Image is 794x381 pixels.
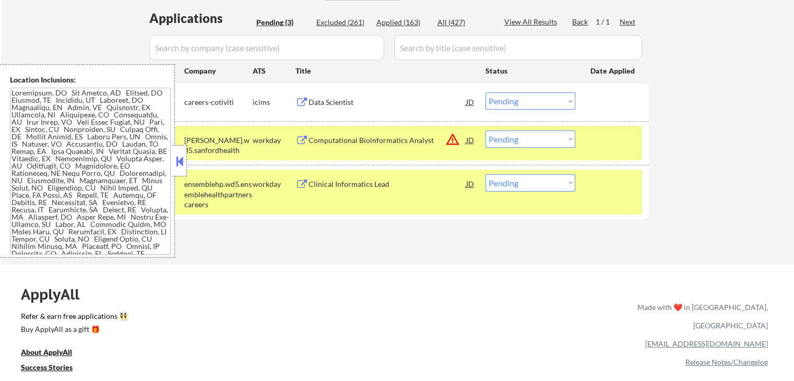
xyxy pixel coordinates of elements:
[21,363,73,372] u: Success Stories
[21,285,91,303] div: ApplyAll
[10,75,171,85] div: Location Inclusions:
[445,132,460,147] button: warning_amber
[685,358,768,366] a: Release Notes/Changelog
[184,97,253,108] div: careers-cotiviti
[149,12,253,25] div: Applications
[253,135,295,146] div: workday
[149,35,384,60] input: Search by company (case sensitive)
[184,66,253,76] div: Company
[253,179,295,189] div: workday
[316,17,369,28] div: Excluded (261)
[596,17,620,27] div: 1 / 1
[184,179,253,210] div: ensemblehp.wd5.ensemblehealthpartnerscareers
[465,174,476,193] div: JD
[590,66,636,76] div: Date Applied
[633,298,768,335] div: Made with ❤️ in [GEOGRAPHIC_DATA], [GEOGRAPHIC_DATA]
[645,339,768,348] a: [EMAIL_ADDRESS][DOMAIN_NAME]
[21,324,125,337] a: Buy ApplyAll as a gift 🎁
[309,135,466,146] div: Computational Bioinformatics Analyst
[504,17,560,27] div: View All Results
[256,17,309,28] div: Pending (3)
[295,66,476,76] div: Title
[620,17,636,27] div: Next
[376,17,429,28] div: Applied (163)
[21,347,87,360] a: About ApplyAll
[184,135,253,156] div: [PERSON_NAME].wd5.sanfordhealth
[485,61,575,80] div: Status
[465,130,476,149] div: JD
[394,35,642,60] input: Search by title (case sensitive)
[21,313,419,324] a: Refer & earn free applications 👯‍♀️
[253,66,295,76] div: ATS
[253,97,295,108] div: icims
[465,92,476,111] div: JD
[572,17,589,27] div: Back
[21,348,72,356] u: About ApplyAll
[437,17,490,28] div: All (427)
[21,362,87,375] a: Success Stories
[309,179,466,189] div: Clinical Informatics Lead
[309,97,466,108] div: Data Scientist
[21,326,125,333] div: Buy ApplyAll as a gift 🎁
